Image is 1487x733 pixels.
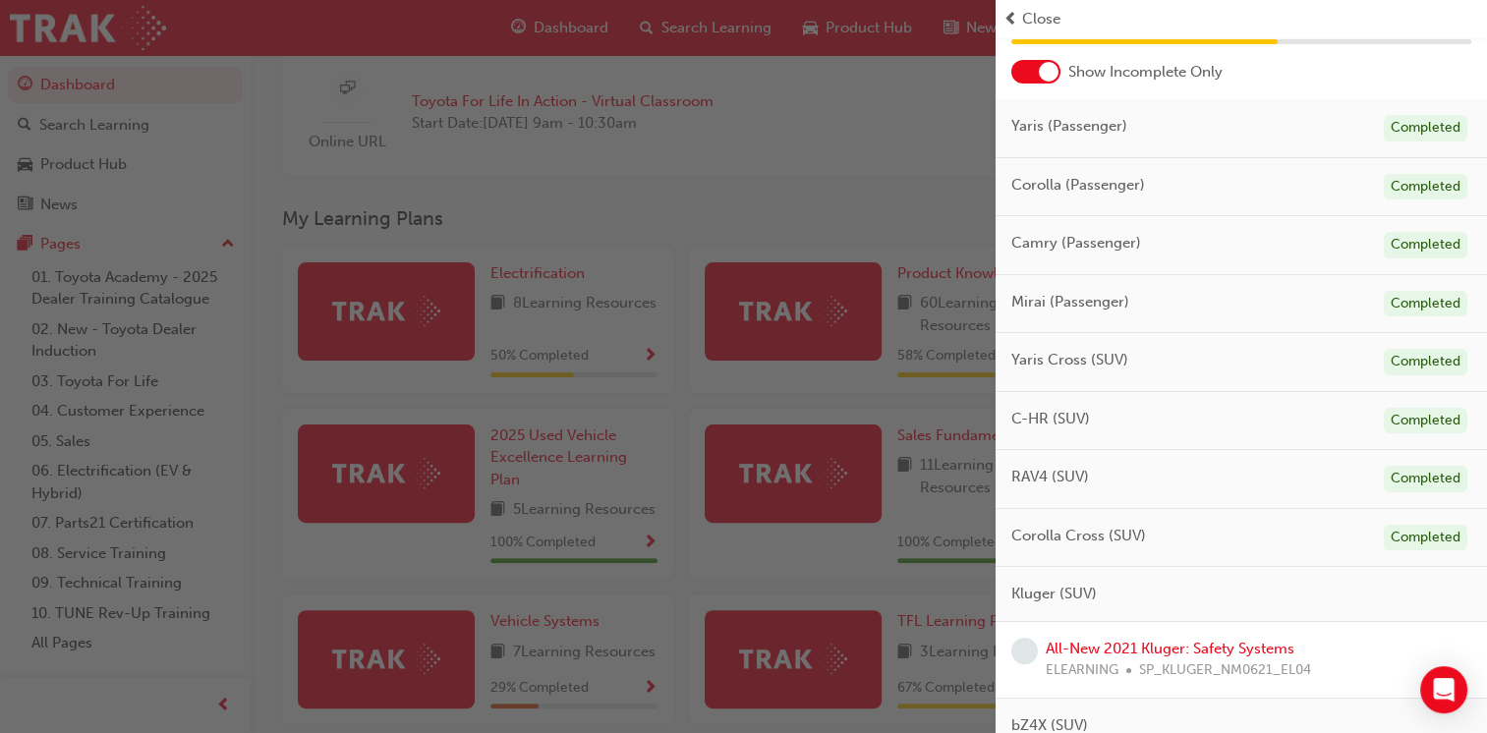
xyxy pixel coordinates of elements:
[1384,408,1467,434] div: Completed
[1011,583,1097,605] span: Kluger (SUV)
[1046,640,1294,657] a: All-New 2021 Kluger: Safety Systems
[1384,174,1467,200] div: Completed
[1011,115,1127,138] span: Yaris (Passenger)
[1011,174,1145,197] span: Corolla (Passenger)
[1384,291,1467,317] div: Completed
[1011,291,1129,313] span: Mirai (Passenger)
[1011,525,1146,547] span: Corolla Cross (SUV)
[1003,8,1018,30] span: prev-icon
[1068,61,1223,84] span: Show Incomplete Only
[1011,408,1090,430] span: C-HR (SUV)
[1384,466,1467,492] div: Completed
[1011,638,1038,664] span: learningRecordVerb_NONE-icon
[1384,525,1467,551] div: Completed
[1022,8,1060,30] span: Close
[1003,8,1479,30] button: prev-iconClose
[1011,349,1128,371] span: Yaris Cross (SUV)
[1384,232,1467,258] div: Completed
[1046,659,1118,682] span: ELEARNING
[1139,659,1311,682] span: SP_KLUGER_NM0621_EL04
[1384,349,1467,375] div: Completed
[1011,232,1141,254] span: Camry (Passenger)
[1420,666,1467,713] div: Open Intercom Messenger
[1384,115,1467,141] div: Completed
[1011,466,1089,488] span: RAV4 (SUV)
